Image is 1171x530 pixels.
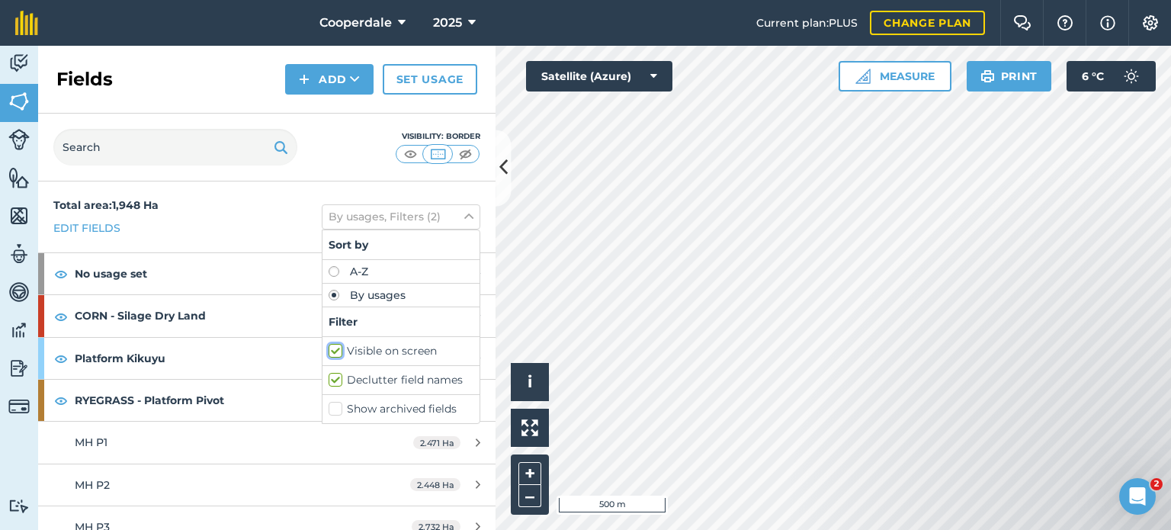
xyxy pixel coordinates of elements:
a: Change plan [870,11,985,35]
span: 2.471 Ha [413,436,460,449]
img: svg+xml;base64,PHN2ZyB4bWxucz0iaHR0cDovL3d3dy53My5vcmcvMjAwMC9zdmciIHdpZHRoPSIxNCIgaGVpZ2h0PSIyNC... [299,70,310,88]
button: Satellite (Azure) [526,61,672,92]
img: svg+xml;base64,PHN2ZyB4bWxucz0iaHR0cDovL3d3dy53My5vcmcvMjAwMC9zdmciIHdpZHRoPSI1MCIgaGVpZ2h0PSI0MC... [401,146,420,162]
img: svg+xml;base64,PHN2ZyB4bWxucz0iaHR0cDovL3d3dy53My5vcmcvMjAwMC9zdmciIHdpZHRoPSIxOCIgaGVpZ2h0PSIyNC... [54,349,68,368]
span: Current plan : PLUS [756,14,858,31]
span: MH P2 [75,478,110,492]
label: Show archived fields [329,401,473,417]
span: 6 ° C [1082,61,1104,92]
label: By usages [329,290,473,300]
img: svg+xml;base64,PD94bWwgdmVyc2lvbj0iMS4wIiBlbmNvZGluZz0idXRmLTgiPz4KPCEtLSBHZW5lcmF0b3I6IEFkb2JlIE... [8,52,30,75]
label: Declutter field names [329,372,473,388]
button: + [518,462,541,485]
button: 6 °C [1067,61,1156,92]
strong: CORN - Silage Dry Land [75,295,415,336]
button: By usages, Filters (2) [322,204,480,229]
div: Platform Kikuyu64.61 Ha [38,338,496,379]
img: A cog icon [1141,15,1160,31]
img: svg+xml;base64,PD94bWwgdmVyc2lvbj0iMS4wIiBlbmNvZGluZz0idXRmLTgiPz4KPCEtLSBHZW5lcmF0b3I6IEFkb2JlIE... [8,243,30,265]
strong: Total area : 1,948 Ha [53,198,159,212]
img: svg+xml;base64,PHN2ZyB4bWxucz0iaHR0cDovL3d3dy53My5vcmcvMjAwMC9zdmciIHdpZHRoPSI1NiIgaGVpZ2h0PSI2MC... [8,204,30,227]
div: No usage set3.314 Ha [38,253,496,294]
img: A question mark icon [1056,15,1074,31]
img: svg+xml;base64,PD94bWwgdmVyc2lvbj0iMS4wIiBlbmNvZGluZz0idXRmLTgiPz4KPCEtLSBHZW5lcmF0b3I6IEFkb2JlIE... [8,396,30,417]
span: i [528,372,532,391]
img: Ruler icon [855,69,871,84]
img: svg+xml;base64,PD94bWwgdmVyc2lvbj0iMS4wIiBlbmNvZGluZz0idXRmLTgiPz4KPCEtLSBHZW5lcmF0b3I6IEFkb2JlIE... [8,281,30,304]
img: svg+xml;base64,PHN2ZyB4bWxucz0iaHR0cDovL3d3dy53My5vcmcvMjAwMC9zdmciIHdpZHRoPSI1MCIgaGVpZ2h0PSI0MC... [456,146,475,162]
label: A-Z [329,266,473,277]
img: svg+xml;base64,PHN2ZyB4bWxucz0iaHR0cDovL3d3dy53My5vcmcvMjAwMC9zdmciIHdpZHRoPSIxOCIgaGVpZ2h0PSIyNC... [54,391,68,410]
strong: RYEGRASS - Platform Pivot [75,380,410,421]
iframe: Intercom live chat [1119,478,1156,515]
a: MH P22.448 Ha [38,464,496,506]
img: svg+xml;base64,PHN2ZyB4bWxucz0iaHR0cDovL3d3dy53My5vcmcvMjAwMC9zdmciIHdpZHRoPSI1NiIgaGVpZ2h0PSI2MC... [8,90,30,113]
strong: Sort by [329,238,368,252]
img: svg+xml;base64,PD94bWwgdmVyc2lvbj0iMS4wIiBlbmNvZGluZz0idXRmLTgiPz4KPCEtLSBHZW5lcmF0b3I6IEFkb2JlIE... [8,319,30,342]
div: Visibility: Border [395,130,480,143]
label: Visible on screen [329,343,473,359]
h2: Fields [56,67,113,92]
img: fieldmargin Logo [15,11,38,35]
a: Set usage [383,64,477,95]
button: Add [285,64,374,95]
img: svg+xml;base64,PD94bWwgdmVyc2lvbj0iMS4wIiBlbmNvZGluZz0idXRmLTgiPz4KPCEtLSBHZW5lcmF0b3I6IEFkb2JlIE... [8,499,30,513]
img: svg+xml;base64,PD94bWwgdmVyc2lvbj0iMS4wIiBlbmNvZGluZz0idXRmLTgiPz4KPCEtLSBHZW5lcmF0b3I6IEFkb2JlIE... [8,357,30,380]
input: Search [53,129,297,165]
div: RYEGRASS - Platform Pivot47.75 Ha [38,380,496,421]
span: 2 [1150,478,1163,490]
span: 2.448 Ha [410,478,460,491]
img: svg+xml;base64,PHN2ZyB4bWxucz0iaHR0cDovL3d3dy53My5vcmcvMjAwMC9zdmciIHdpZHRoPSIxOCIgaGVpZ2h0PSIyNC... [54,307,68,326]
a: Edit fields [53,220,120,236]
img: svg+xml;base64,PHN2ZyB4bWxucz0iaHR0cDovL3d3dy53My5vcmcvMjAwMC9zdmciIHdpZHRoPSI1NiIgaGVpZ2h0PSI2MC... [8,166,30,189]
span: 2025 [433,14,462,32]
button: Print [967,61,1052,92]
strong: Platform Kikuyu [75,338,415,379]
div: CORN - Silage Dry Land35.91 Ha [38,295,496,336]
span: MH P1 [75,435,107,449]
a: MH P12.471 Ha [38,422,496,463]
img: svg+xml;base64,PD94bWwgdmVyc2lvbj0iMS4wIiBlbmNvZGluZz0idXRmLTgiPz4KPCEtLSBHZW5lcmF0b3I6IEFkb2JlIE... [8,129,30,150]
button: – [518,485,541,507]
img: svg+xml;base64,PHN2ZyB4bWxucz0iaHR0cDovL3d3dy53My5vcmcvMjAwMC9zdmciIHdpZHRoPSIxOSIgaGVpZ2h0PSIyNC... [980,67,995,85]
strong: Filter [329,315,358,329]
button: Measure [839,61,951,92]
img: svg+xml;base64,PD94bWwgdmVyc2lvbj0iMS4wIiBlbmNvZGluZz0idXRmLTgiPz4KPCEtLSBHZW5lcmF0b3I6IEFkb2JlIE... [1116,61,1147,92]
img: svg+xml;base64,PHN2ZyB4bWxucz0iaHR0cDovL3d3dy53My5vcmcvMjAwMC9zdmciIHdpZHRoPSIxNyIgaGVpZ2h0PSIxNy... [1100,14,1115,32]
img: svg+xml;base64,PHN2ZyB4bWxucz0iaHR0cDovL3d3dy53My5vcmcvMjAwMC9zdmciIHdpZHRoPSI1MCIgaGVpZ2h0PSI0MC... [428,146,448,162]
button: i [511,363,549,401]
img: Two speech bubbles overlapping with the left bubble in the forefront [1013,15,1031,31]
span: Cooperdale [319,14,392,32]
img: Four arrows, one pointing top left, one top right, one bottom right and the last bottom left [521,419,538,436]
img: svg+xml;base64,PHN2ZyB4bWxucz0iaHR0cDovL3d3dy53My5vcmcvMjAwMC9zdmciIHdpZHRoPSIxOSIgaGVpZ2h0PSIyNC... [274,138,288,156]
img: svg+xml;base64,PHN2ZyB4bWxucz0iaHR0cDovL3d3dy53My5vcmcvMjAwMC9zdmciIHdpZHRoPSIxOCIgaGVpZ2h0PSIyNC... [54,265,68,283]
strong: No usage set [75,253,415,294]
